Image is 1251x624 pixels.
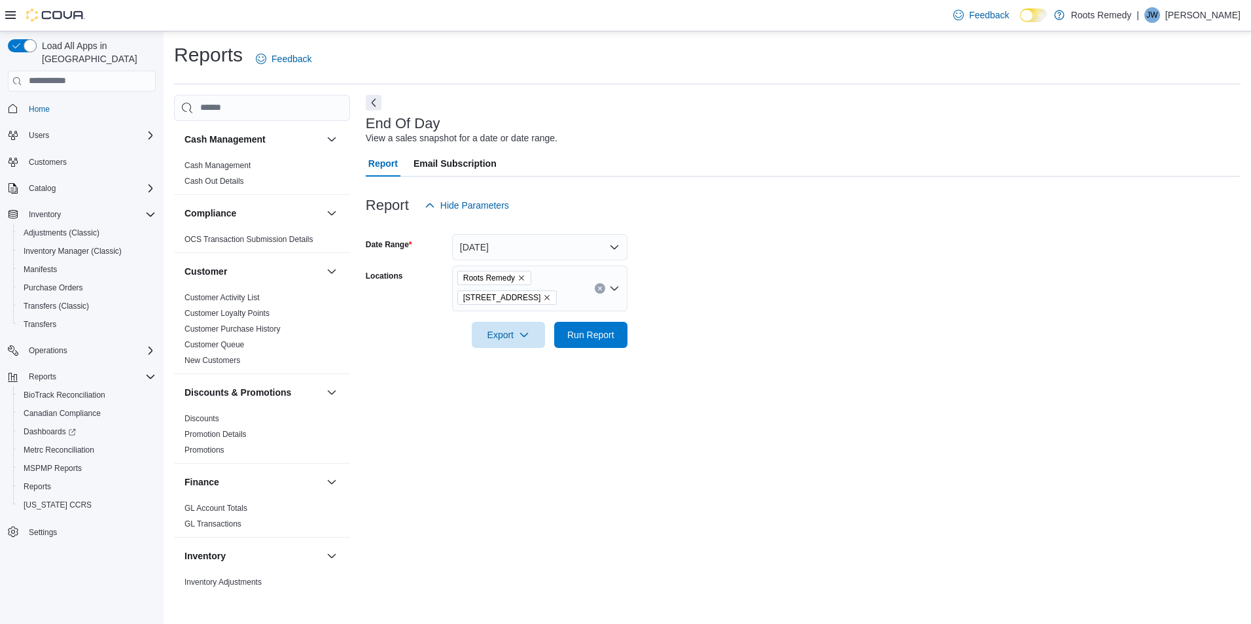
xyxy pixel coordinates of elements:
[185,265,227,278] h3: Customer
[324,264,340,279] button: Customer
[472,322,545,348] button: Export
[29,345,67,356] span: Operations
[18,460,87,476] a: MSPMP Reports
[24,500,92,510] span: [US_STATE] CCRS
[185,207,236,220] h3: Compliance
[13,423,161,441] a: Dashboards
[463,291,541,304] span: [STREET_ADDRESS]
[18,387,156,403] span: BioTrack Reconciliation
[18,479,156,494] span: Reports
[251,46,317,72] a: Feedback
[185,309,270,318] a: Customer Loyalty Points
[18,317,62,332] a: Transfers
[13,441,161,459] button: Metrc Reconciliation
[272,52,311,65] span: Feedback
[185,577,262,587] span: Inventory Adjustments
[24,246,122,256] span: Inventory Manager (Classic)
[185,413,219,424] span: Discounts
[3,205,161,224] button: Inventory
[324,548,340,564] button: Inventory
[440,199,509,212] span: Hide Parameters
[24,319,56,330] span: Transfers
[185,476,321,489] button: Finance
[24,154,72,170] a: Customers
[24,228,99,238] span: Adjustments (Classic)
[185,386,321,399] button: Discounts & Promotions
[3,179,161,198] button: Catalog
[24,207,156,222] span: Inventory
[18,460,156,476] span: MSPMP Reports
[185,207,321,220] button: Compliance
[366,116,440,131] h3: End Of Day
[18,387,111,403] a: BioTrack Reconciliation
[324,205,340,221] button: Compliance
[1136,7,1139,23] p: |
[29,372,56,382] span: Reports
[1020,9,1048,22] input: Dark Mode
[18,442,99,458] a: Metrc Reconciliation
[609,283,620,294] button: Open list of options
[1144,7,1160,23] div: John Walker
[567,328,614,341] span: Run Report
[18,298,94,314] a: Transfers (Classic)
[24,181,156,196] span: Catalog
[18,280,156,296] span: Purchase Orders
[185,324,281,334] a: Customer Purchase History
[13,297,161,315] button: Transfers (Classic)
[18,317,156,332] span: Transfers
[185,133,321,146] button: Cash Management
[18,225,105,241] a: Adjustments (Classic)
[13,404,161,423] button: Canadian Compliance
[518,274,525,282] button: Remove Roots Remedy from selection in this group
[366,239,412,250] label: Date Range
[185,176,244,186] span: Cash Out Details
[174,500,350,537] div: Finance
[185,476,219,489] h3: Finance
[185,549,226,563] h3: Inventory
[185,265,321,278] button: Customer
[24,445,94,455] span: Metrc Reconciliation
[185,445,224,455] span: Promotions
[24,301,89,311] span: Transfers (Classic)
[29,183,56,194] span: Catalog
[366,131,557,145] div: View a sales snapshot for a date or date range.
[185,430,247,439] a: Promotion Details
[18,442,156,458] span: Metrc Reconciliation
[366,198,409,213] h3: Report
[18,424,81,440] a: Dashboards
[554,322,627,348] button: Run Report
[18,243,127,259] a: Inventory Manager (Classic)
[174,42,243,68] h1: Reports
[185,503,247,513] span: GL Account Totals
[24,128,156,143] span: Users
[948,2,1014,28] a: Feedback
[452,234,627,260] button: [DATE]
[185,339,244,350] span: Customer Queue
[24,207,66,222] button: Inventory
[24,283,83,293] span: Purchase Orders
[29,104,50,114] span: Home
[24,101,156,117] span: Home
[18,424,156,440] span: Dashboards
[3,368,161,386] button: Reports
[185,519,241,529] span: GL Transactions
[3,341,161,360] button: Operations
[29,157,67,167] span: Customers
[174,232,350,252] div: Compliance
[24,523,156,540] span: Settings
[185,133,266,146] h3: Cash Management
[13,386,161,404] button: BioTrack Reconciliation
[18,243,156,259] span: Inventory Manager (Classic)
[24,343,156,358] span: Operations
[414,150,497,177] span: Email Subscription
[24,343,73,358] button: Operations
[26,9,85,22] img: Cova
[457,290,557,305] span: 4300 N State St
[185,356,240,365] a: New Customers
[13,477,161,496] button: Reports
[185,293,260,302] a: Customer Activity List
[13,459,161,477] button: MSPMP Reports
[1146,7,1157,23] span: JW
[543,294,551,302] button: Remove 4300 N State St from selection in this group
[18,280,88,296] a: Purchase Orders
